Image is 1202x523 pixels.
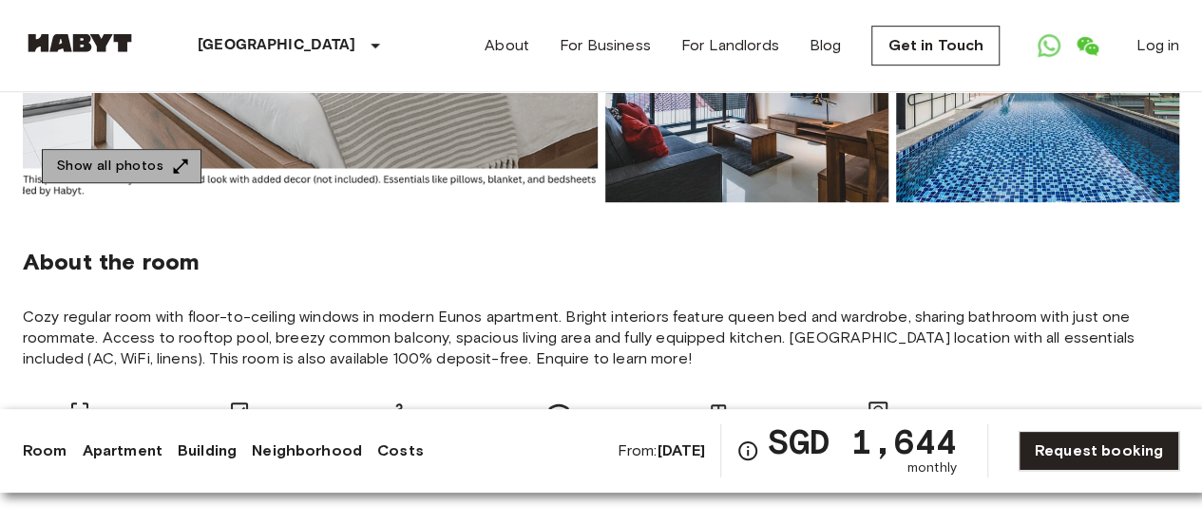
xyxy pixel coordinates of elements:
[657,441,705,459] b: [DATE]
[767,424,956,458] span: SGD 1,644
[377,439,424,462] a: Costs
[23,439,67,462] a: Room
[736,439,759,462] svg: Check cost overview for full price breakdown. Please note that discounts apply to new joiners onl...
[560,34,651,57] a: For Business
[618,440,706,461] span: From:
[485,34,529,57] a: About
[23,307,1179,369] span: Cozy regular room with floor-to-ceiling windows in modern Eunos apartment. Bright interiors featu...
[23,248,1179,276] span: About the room
[42,149,201,184] button: Show all photos
[83,439,162,462] a: Apartment
[178,439,237,462] a: Building
[23,33,137,52] img: Habyt
[1030,27,1068,65] a: Open WhatsApp
[1068,27,1106,65] a: Open WeChat
[198,34,356,57] p: [GEOGRAPHIC_DATA]
[252,439,362,462] a: Neighborhood
[681,34,779,57] a: For Landlords
[907,458,957,477] span: monthly
[810,34,842,57] a: Blog
[1136,34,1179,57] a: Log in
[871,26,1000,65] a: Get in Touch
[1019,431,1179,471] a: Request booking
